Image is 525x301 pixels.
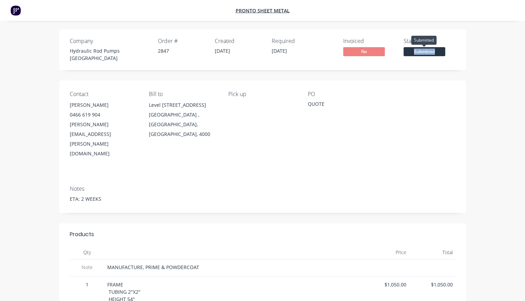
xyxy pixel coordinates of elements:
[308,91,376,97] div: PO
[70,246,104,259] div: Qty
[70,100,138,158] div: [PERSON_NAME]0466 619 904[PERSON_NAME][EMAIL_ADDRESS][PERSON_NAME][DOMAIN_NAME]
[70,120,138,158] div: [PERSON_NAME][EMAIL_ADDRESS][PERSON_NAME][DOMAIN_NAME]
[70,47,150,62] div: Hydraulic Rod Pumps [GEOGRAPHIC_DATA]
[158,38,206,44] div: Order #
[73,281,102,288] span: 1
[363,246,409,259] div: Price
[272,38,320,44] div: Required
[404,47,445,56] span: Submitted
[411,36,437,45] div: Submitted
[228,91,297,97] div: Pick up
[236,7,290,14] a: PRONTO SHEET METAL
[149,110,217,139] div: [GEOGRAPHIC_DATA] , [GEOGRAPHIC_DATA], [GEOGRAPHIC_DATA], 4000
[412,281,453,288] span: $1,050.00
[70,195,456,203] div: ETA: 2 WEEKS
[409,246,456,259] div: Total
[70,110,138,120] div: 0466 619 904
[343,38,395,44] div: Invoiced
[149,100,217,139] div: Level [STREET_ADDRESS][GEOGRAPHIC_DATA] , [GEOGRAPHIC_DATA], [GEOGRAPHIC_DATA], 4000
[404,38,456,44] div: Status
[308,100,376,110] div: QUOTE
[158,47,206,54] div: 2847
[70,38,150,44] div: Company
[215,38,263,44] div: Created
[70,91,138,97] div: Contact
[10,5,21,16] img: Factory
[149,91,217,97] div: Bill to
[272,48,287,54] span: [DATE]
[215,48,230,54] span: [DATE]
[107,264,199,270] span: MANUFACTURE, PRIME & POWDERCOAT
[366,281,407,288] span: $1,050.00
[343,47,385,56] span: No
[70,100,138,110] div: [PERSON_NAME]
[70,230,94,239] div: Products
[149,100,217,110] div: Level [STREET_ADDRESS]
[73,264,102,271] span: Note
[70,186,456,192] div: Notes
